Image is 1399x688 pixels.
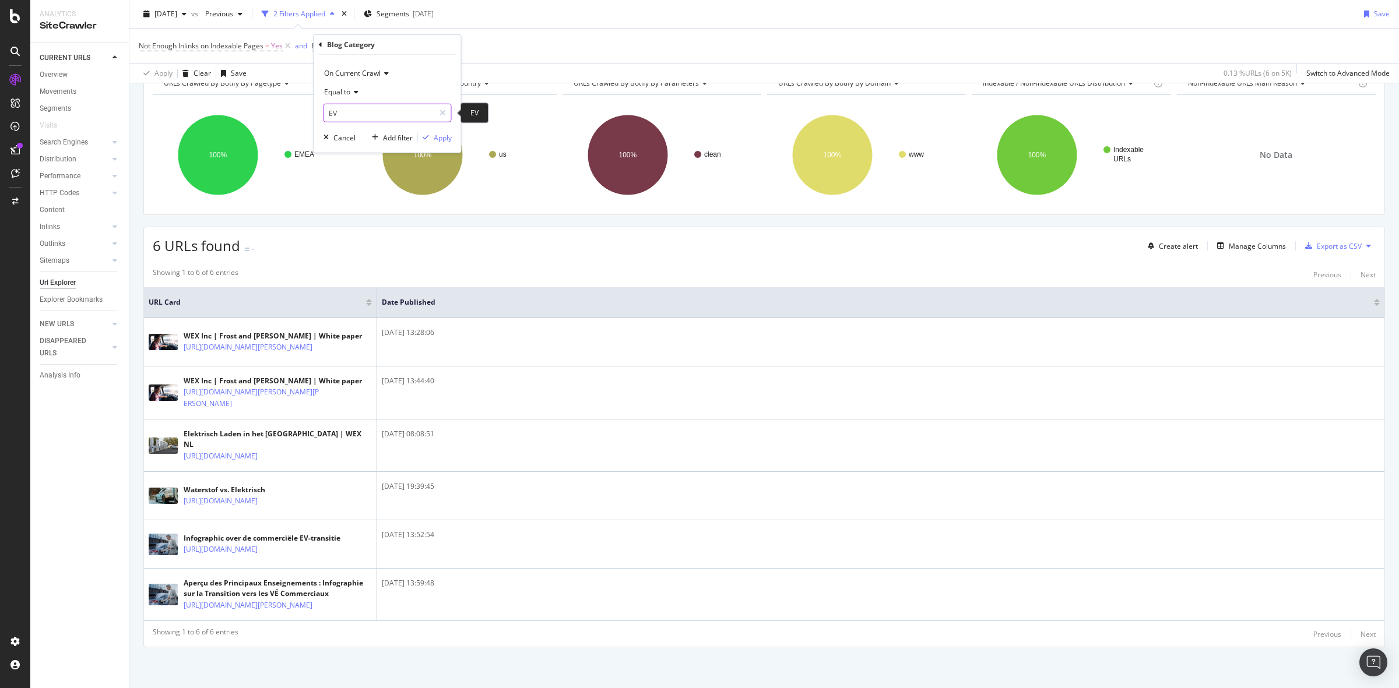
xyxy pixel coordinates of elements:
div: Analytics [40,9,119,19]
div: Previous [1313,629,1341,639]
text: Indexable [1113,146,1144,154]
img: main image [149,334,178,350]
a: Search Engines [40,136,109,149]
div: Distribution [40,153,76,165]
svg: A chart. [357,104,556,206]
button: Segments[DATE] [359,5,438,23]
div: A chart. [972,104,1170,206]
a: Explorer Bookmarks [40,294,121,306]
div: HTTP Codes [40,187,79,199]
a: HTTP Codes [40,187,109,199]
span: Indexable / Non-Indexable URLs distribution [983,78,1125,88]
div: Export as CSV [1317,241,1362,251]
button: Switch to Advanced Mode [1302,64,1390,83]
img: main image [149,534,178,555]
text: 100% [1028,151,1046,159]
text: 100% [618,151,637,159]
img: main image [149,584,178,605]
span: URLs Crawled By Botify By domain [778,78,891,88]
div: Url Explorer [40,277,76,289]
div: WEX Inc | Frost and [PERSON_NAME] | White paper [184,331,363,341]
a: Distribution [40,153,109,165]
div: Previous [1313,270,1341,280]
div: Showing 1 to 6 of 6 entries [153,627,238,641]
a: [URL][DOMAIN_NAME] [184,495,258,507]
button: [DATE] [139,5,191,23]
text: 100% [823,151,841,159]
span: URLs Crawled By Botify By parameters [574,78,699,88]
button: Manage Columns [1212,239,1286,253]
img: main image [149,488,178,504]
text: us [499,150,507,158]
div: Segments [40,103,71,115]
a: Overview [40,69,121,81]
a: Sitemaps [40,255,109,267]
div: [DATE] 08:08:51 [382,429,1380,439]
text: www [908,150,924,158]
div: NEW URLS [40,318,74,330]
button: Save [1359,5,1390,23]
div: Infographic over de commerciële EV-transitie [184,533,340,544]
div: Explorer Bookmarks [40,294,103,306]
div: DISAPPEARED URLS [40,335,99,359]
div: [DATE] 13:28:06 [382,327,1380,338]
span: Non-Indexable URLs Main Reason [1188,78,1297,88]
svg: A chart. [153,104,351,206]
div: Outlinks [40,238,65,250]
div: Manage Columns [1229,241,1286,251]
span: Blog Category [312,41,358,51]
text: URLs [1113,155,1131,163]
button: Next [1361,267,1376,281]
a: [URL][DOMAIN_NAME][PERSON_NAME] [184,599,312,611]
a: [URL][DOMAIN_NAME] [184,450,258,462]
text: 100% [209,151,227,159]
span: URLs Crawled By Botify By pagetype [164,78,281,88]
a: Content [40,204,121,216]
div: Next [1361,629,1376,639]
div: Overview [40,69,68,81]
div: CURRENT URLS [40,52,90,64]
div: Next [1361,270,1376,280]
svg: A chart. [563,104,761,206]
a: CURRENT URLS [40,52,109,64]
span: Yes [271,38,283,54]
text: 100% [414,151,432,159]
a: Outlinks [40,238,109,250]
button: Create alert [1143,237,1198,255]
span: On Current Crawl [324,68,381,78]
div: Movements [40,86,76,98]
div: Content [40,204,65,216]
div: Save [1374,9,1390,19]
a: [URL][DOMAIN_NAME][PERSON_NAME][PERSON_NAME] [184,386,321,410]
div: Showing 1 to 6 of 6 entries [153,267,238,281]
div: Switch to Advanced Mode [1306,68,1390,78]
span: Segments [377,9,409,19]
a: Inlinks [40,221,109,233]
span: Date Published [382,297,1356,308]
button: Apply [418,132,452,143]
div: Search Engines [40,136,88,149]
div: Performance [40,170,80,182]
div: [DATE] 19:39:45 [382,481,1380,492]
div: Sitemaps [40,255,69,267]
div: [DATE] 13:59:48 [382,578,1380,588]
div: Visits [40,119,57,132]
button: Previous [1313,267,1341,281]
div: and [295,41,307,51]
a: Url Explorer [40,277,121,289]
img: main image [149,384,178,401]
div: Blog Category [327,40,375,50]
div: EV [461,103,488,123]
button: Clear [178,64,211,83]
a: Movements [40,86,121,98]
button: and [295,40,307,51]
button: Add filter [367,132,413,143]
div: Apply [434,132,452,142]
img: Equal [245,248,249,251]
div: Save [231,68,247,78]
div: 2 Filters Applied [273,9,325,19]
span: = [265,41,269,51]
button: Save [216,64,247,83]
